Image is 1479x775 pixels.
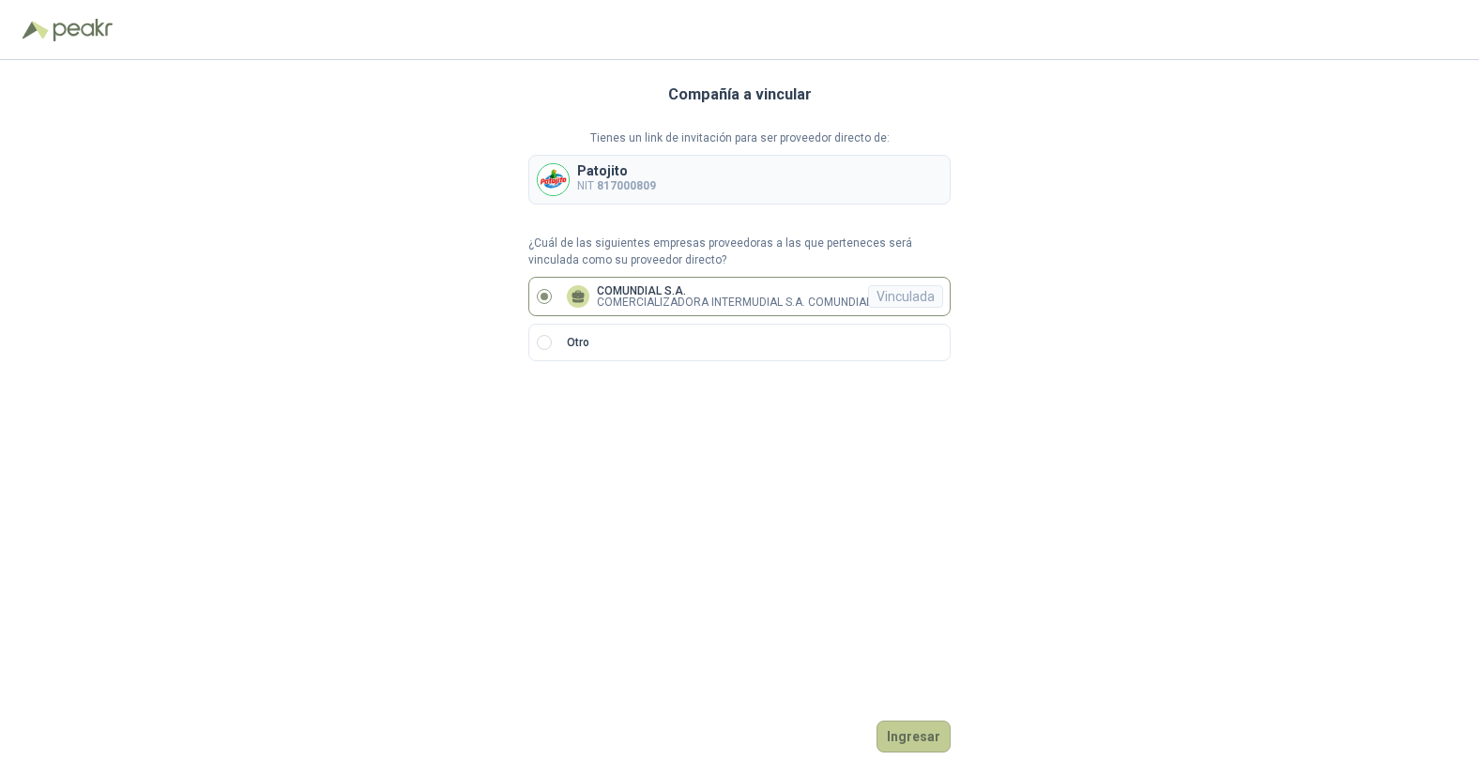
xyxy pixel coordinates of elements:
p: Patojito [577,164,656,177]
button: Ingresar [877,721,951,752]
p: Tienes un link de invitación para ser proveedor directo de: [528,129,951,147]
div: Vinculada [868,285,943,308]
b: 817000809 [597,179,656,192]
p: COMUNDIAL S.A. [597,285,872,296]
img: Peakr [53,19,113,41]
h3: Compañía a vincular [668,83,812,107]
img: Company Logo [538,164,569,195]
p: Otro [567,334,589,352]
p: ¿Cuál de las siguientes empresas proveedoras a las que perteneces será vinculada como su proveedo... [528,235,951,270]
p: COMERCIALIZADORA INTERMUDIAL S.A. COMUNDIAL [597,296,872,308]
img: Logo [23,21,49,39]
p: NIT [577,177,656,195]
